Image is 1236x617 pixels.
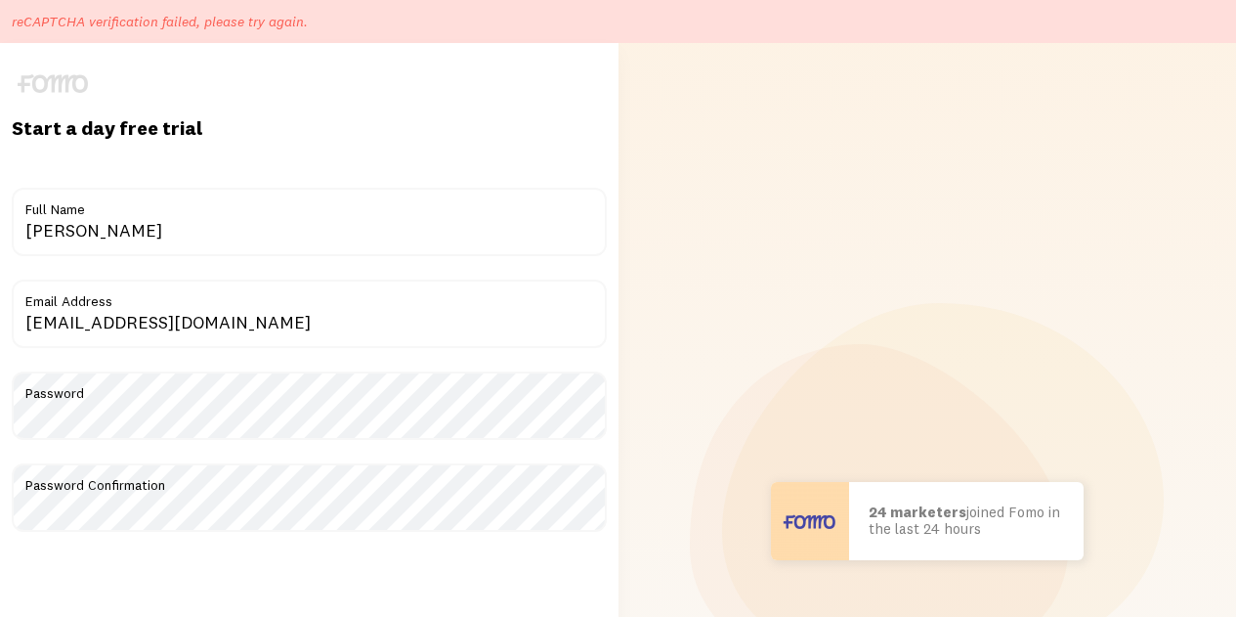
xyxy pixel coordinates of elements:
[12,280,607,313] label: Email Address
[18,74,88,93] img: fomo-logo-gray-b99e0e8ada9f9040e2984d0d95b3b12da0074ffd48d1e5cb62ac37fc77b0b268.svg
[869,505,1064,537] p: joined Fomo in the last 24 hours
[12,463,607,497] label: Password Confirmation
[869,503,966,521] b: 24 marketers
[12,12,308,31] p: reCAPTCHA verification failed, please try again.
[771,482,849,560] img: User avatar
[12,188,607,221] label: Full Name
[12,115,607,141] h1: Start a day free trial
[12,372,607,405] label: Password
